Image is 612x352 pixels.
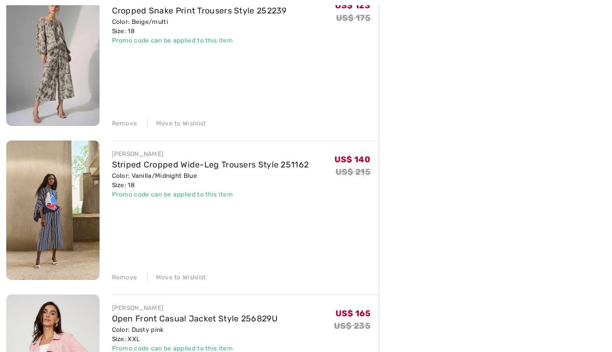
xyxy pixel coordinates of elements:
div: Move to Wishlist [147,119,206,129]
span: US$ 140 [335,155,370,165]
div: Promo code can be applied to this item [112,190,309,200]
div: Remove [112,119,137,129]
div: Move to Wishlist [147,273,206,283]
div: Color: Dusty pink Size: XXL [112,326,277,344]
span: US$ 165 [336,309,370,319]
a: Open Front Casual Jacket Style 256829U [112,314,277,324]
s: US$ 175 [336,13,370,23]
div: [PERSON_NAME] [112,150,309,159]
div: Promo code can be applied to this item [112,36,287,46]
div: Color: Vanilla/Midnight Blue Size: 18 [112,172,309,190]
a: Cropped Snake Print Trousers Style 252239 [112,6,287,16]
div: Remove [112,273,137,283]
div: [PERSON_NAME] [112,304,277,313]
div: Color: Beige/multi Size: 18 [112,18,287,36]
a: Striped Cropped Wide-Leg Trousers Style 251162 [112,160,309,170]
span: US$ 123 [335,1,370,11]
img: Striped Cropped Wide-Leg Trousers Style 251162 [6,141,100,280]
s: US$ 235 [334,321,370,331]
s: US$ 215 [336,167,370,177]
